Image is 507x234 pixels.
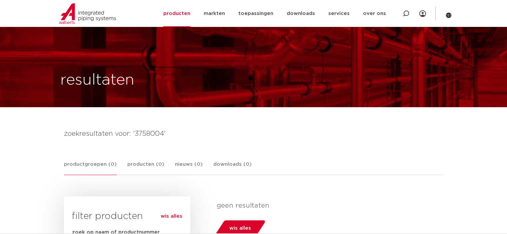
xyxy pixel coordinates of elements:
a: nieuws (0) [175,160,203,175]
a: wis alles [161,212,182,220]
h3: filter producten [72,210,182,223]
a: downloads (0) [213,160,252,175]
a: producten (0) [127,160,164,175]
span: wis alles [229,223,251,234]
p: geen resultaten [217,202,438,210]
a: productgroepen (0) [64,160,117,175]
h4: zoekresultaten voor: '3758004' [64,128,443,139]
h1: resultaten [60,70,134,91]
